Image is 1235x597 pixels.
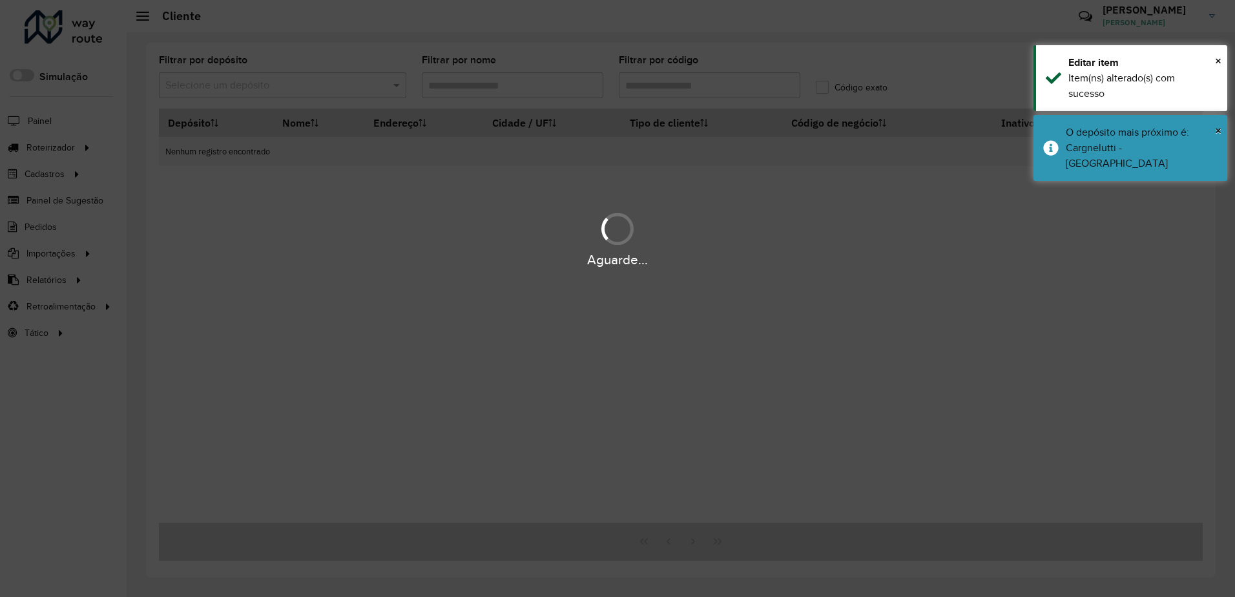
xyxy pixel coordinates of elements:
button: Close [1215,51,1221,70]
div: Item(ns) alterado(s) com sucesso [1068,70,1218,101]
span: × [1215,54,1221,68]
span: × [1215,123,1221,138]
button: Close [1215,121,1221,140]
div: O depósito mais próximo é: Cargnelutti - [GEOGRAPHIC_DATA] [1066,125,1218,171]
div: Editar item [1068,55,1218,70]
